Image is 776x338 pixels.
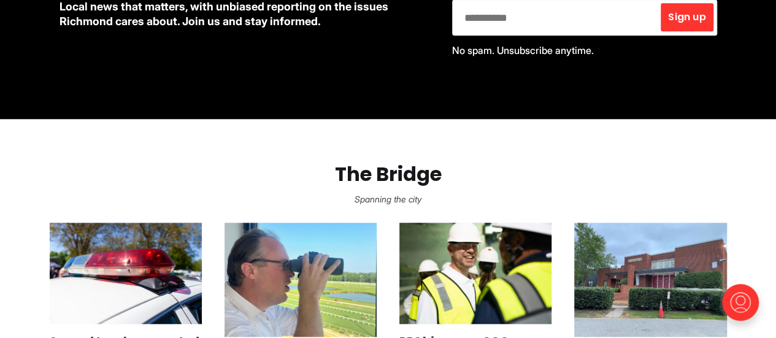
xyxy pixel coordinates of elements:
img: Second teacher arrested in Chesterfield child porn case [50,223,202,324]
span: No spam. Unsubscribe anytime. [452,44,594,56]
img: Virginia's voice of horse racing had a long journey to the PA booth [225,223,377,337]
button: Sign up [661,3,713,31]
img: RPS hires new COO, a W&M grad who arrives from Indianapolis [399,223,551,325]
iframe: portal-trigger [712,278,776,338]
span: Sign up [668,12,705,22]
h2: The Bridge [20,163,756,186]
img: As RPS battles maintenance backlog on a shoestring budget, long-term solutions continue to prove ... [574,223,726,337]
p: Spanning the city [20,191,756,208]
